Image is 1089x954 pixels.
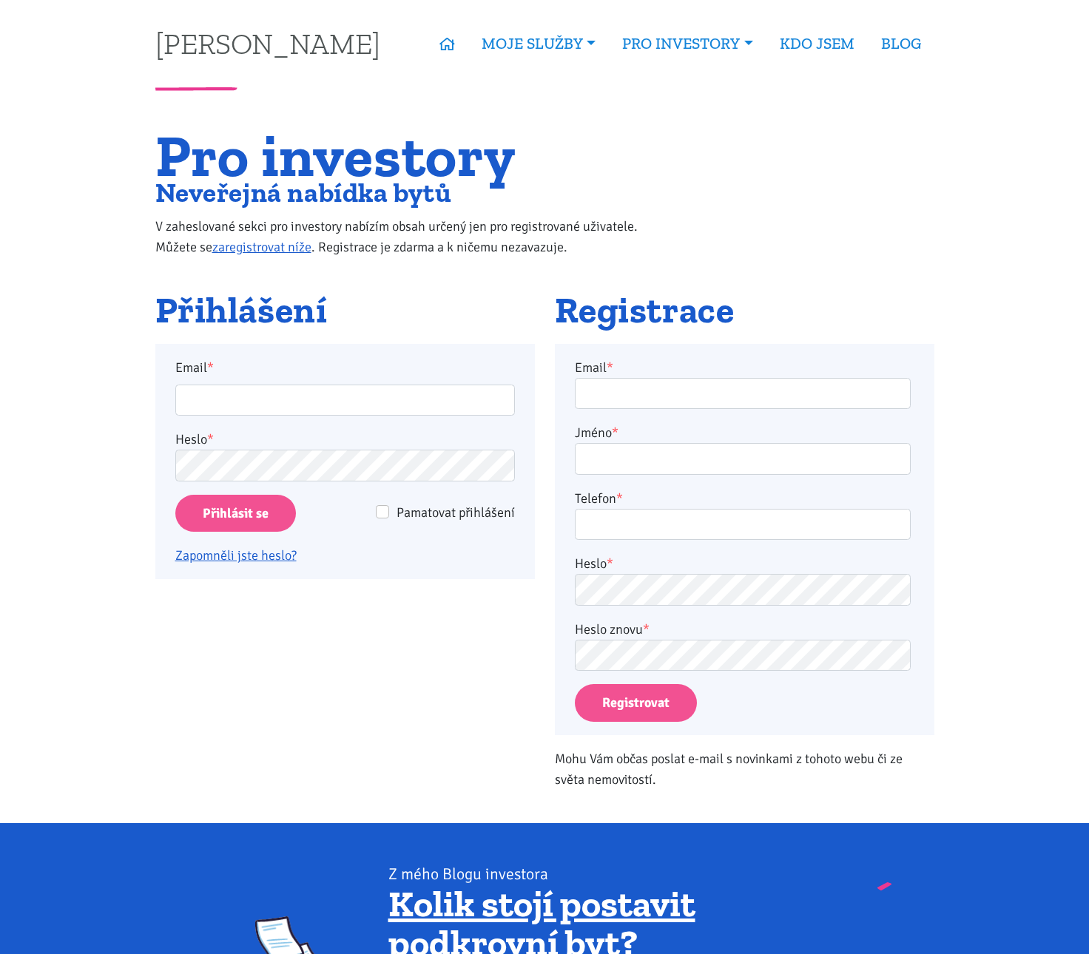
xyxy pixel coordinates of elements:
[155,216,668,257] p: V zaheslované sekci pro investory nabízím obsah určený jen pro registrované uživatele. Můžete se ...
[575,553,613,574] label: Heslo
[616,490,623,507] abbr: required
[607,359,613,376] abbr: required
[575,357,613,378] label: Email
[766,27,868,61] a: KDO JSEM
[155,131,668,180] h1: Pro investory
[212,239,311,255] a: zaregistrovat níže
[609,27,766,61] a: PRO INVESTORY
[165,357,525,378] label: Email
[868,27,934,61] a: BLOG
[575,422,618,443] label: Jméno
[643,621,650,637] abbr: required
[555,291,934,331] h2: Registrace
[175,547,297,564] a: Zapomněli jste heslo?
[612,424,618,441] abbr: required
[468,27,609,61] a: MOJE SLUŽBY
[575,684,697,722] button: Registrovat
[575,619,650,640] label: Heslo znovu
[155,291,535,331] h2: Přihlášení
[555,748,934,790] p: Mohu Vám občas poslat e-mail s novinkami z tohoto webu či ze světa nemovitostí.
[155,180,668,205] h2: Neveřejná nabídka bytů
[175,495,296,532] input: Přihlásit se
[175,429,214,450] label: Heslo
[607,555,613,572] abbr: required
[397,504,515,521] span: Pamatovat přihlášení
[155,29,380,58] a: [PERSON_NAME]
[388,864,835,884] div: Z mého Blogu investora
[575,488,623,509] label: Telefon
